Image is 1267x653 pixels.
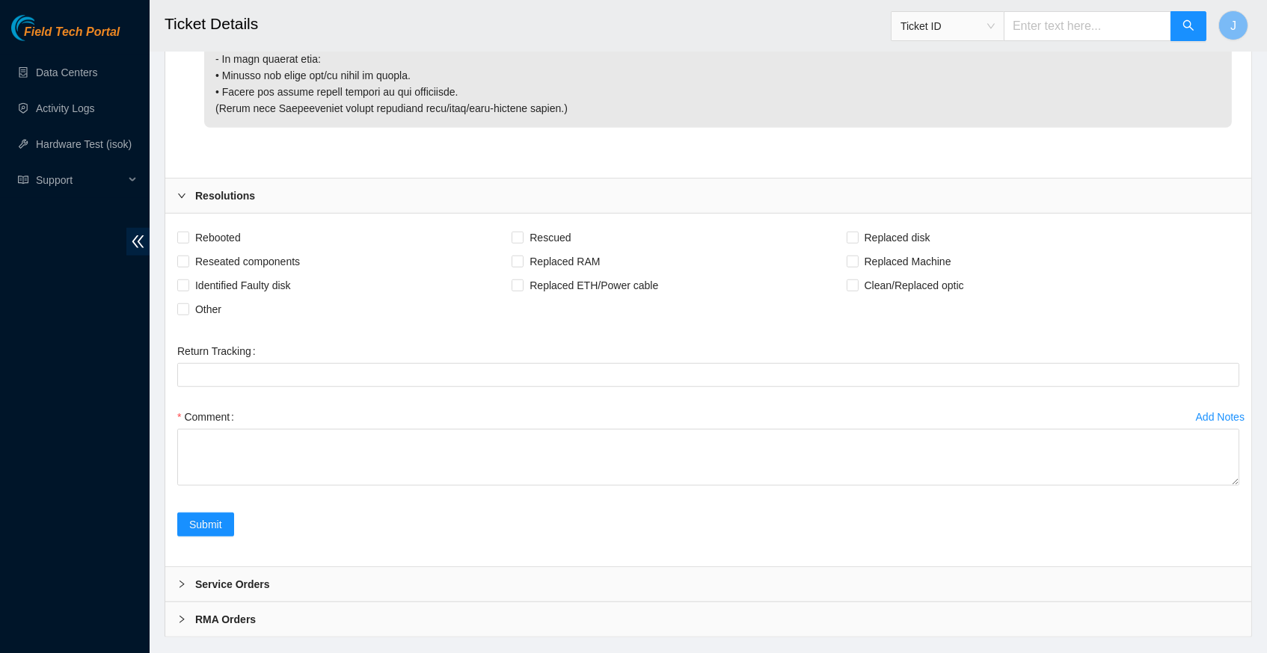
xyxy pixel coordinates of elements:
div: RMA Orders [165,602,1251,637]
span: Field Tech Portal [24,25,120,40]
span: Replaced disk [859,226,936,250]
span: Replaced ETH/Power cable [524,273,664,297]
textarea: Comment [177,429,1239,486]
div: Service Orders [165,567,1251,601]
input: Return Tracking [177,363,1239,387]
span: Ticket ID [901,15,995,37]
span: Reseated components [189,250,306,273]
span: double-left [126,228,150,256]
div: Resolutions [165,179,1251,213]
span: right [177,191,186,200]
label: Return Tracking [177,339,262,363]
span: Other [189,297,227,321]
button: Add Notes [1195,405,1245,429]
a: Akamai TechnologiesField Tech Portal [11,27,120,46]
a: Data Centers [36,66,97,78]
span: Identified Faulty disk [189,273,297,297]
label: Comment [177,405,240,429]
b: Service Orders [195,576,270,592]
button: search [1171,11,1206,41]
span: Submit [189,516,222,533]
a: Activity Logs [36,102,95,114]
span: search [1182,19,1194,34]
span: read [18,175,28,185]
span: Support [36,165,124,195]
div: Add Notes [1196,412,1245,422]
img: Akamai Technologies [11,15,76,41]
b: RMA Orders [195,611,256,628]
span: Rescued [524,226,577,250]
b: Resolutions [195,188,255,204]
a: Hardware Test (isok) [36,138,132,150]
input: Enter text here... [1004,11,1171,41]
span: right [177,615,186,624]
span: Clean/Replaced optic [859,273,970,297]
span: Replaced Machine [859,250,957,273]
span: Rebooted [189,226,247,250]
span: Replaced RAM [524,250,606,273]
span: J [1230,16,1236,35]
button: Submit [177,513,234,536]
span: right [177,580,186,589]
button: J [1218,10,1248,40]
